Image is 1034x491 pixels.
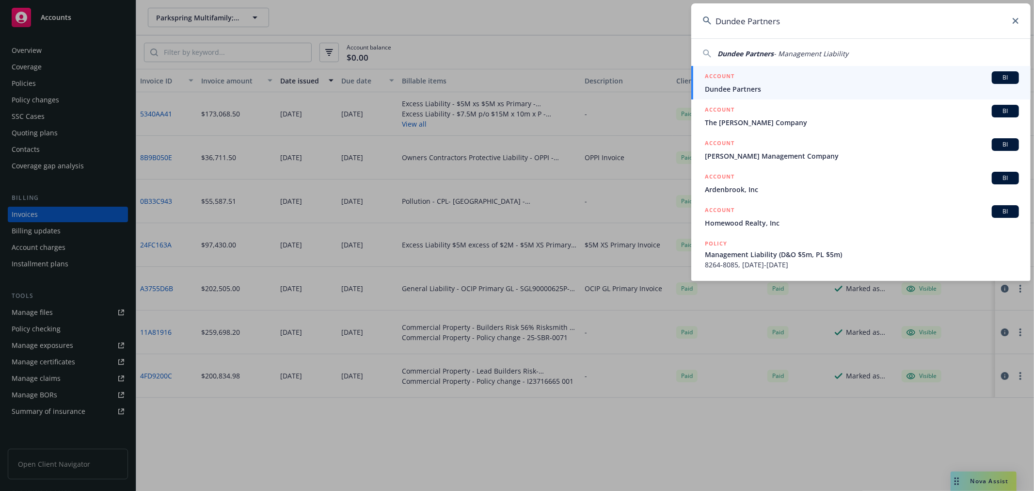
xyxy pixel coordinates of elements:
span: Ardenbrook, Inc [705,184,1019,195]
h5: ACCOUNT [705,105,734,116]
a: ACCOUNTBIThe [PERSON_NAME] Company [691,99,1031,133]
a: ACCOUNTBI[PERSON_NAME] Management Company [691,133,1031,166]
span: The [PERSON_NAME] Company [705,117,1019,128]
span: Dundee Partners [717,49,774,58]
span: 8264-8085, [DATE]-[DATE] [705,260,1019,270]
h5: ACCOUNT [705,205,734,217]
span: Dundee Partners [705,84,1019,94]
span: - Management Liability [774,49,848,58]
a: ACCOUNTBIHomewood Realty, Inc [691,200,1031,233]
span: BI [996,73,1015,82]
h5: ACCOUNT [705,172,734,183]
span: Management Liability (D&O $5m, PL $5m) [705,249,1019,260]
h5: ACCOUNT [705,138,734,150]
span: [PERSON_NAME] Management Company [705,151,1019,161]
h5: ACCOUNT [705,71,734,83]
h5: POLICY [705,239,727,248]
span: BI [996,107,1015,115]
span: Homewood Realty, Inc [705,218,1019,228]
span: BI [996,140,1015,149]
a: ACCOUNTBIArdenbrook, Inc [691,166,1031,200]
span: BI [996,174,1015,182]
input: Search... [691,3,1031,38]
span: BI [996,207,1015,216]
a: POLICYManagement Liability (D&O $5m, PL $5m)8264-8085, [DATE]-[DATE] [691,233,1031,275]
a: ACCOUNTBIDundee Partners [691,66,1031,99]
